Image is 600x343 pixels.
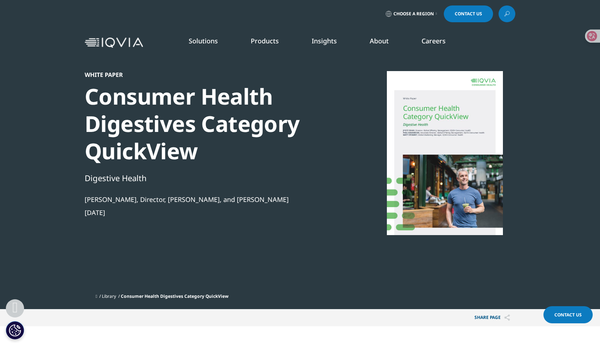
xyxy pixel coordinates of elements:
[85,71,335,78] div: White Paper
[146,26,515,60] nav: Primary
[370,36,389,45] a: About
[504,315,510,321] img: Share PAGE
[444,5,493,22] a: Contact Us
[393,11,434,17] span: Choose a Region
[469,309,515,326] p: Share PAGE
[554,312,582,318] span: Contact Us
[251,36,279,45] a: Products
[312,36,337,45] a: Insights
[85,195,335,204] div: [PERSON_NAME], Director, [PERSON_NAME], and [PERSON_NAME]
[121,293,228,299] span: Consumer Health Digestives Category QuickView
[469,309,515,326] button: Share PAGEShare PAGE
[543,306,593,323] a: Contact Us
[189,36,218,45] a: Solutions
[6,321,24,339] button: Cookie 设置
[422,36,446,45] a: Careers
[85,38,143,48] img: IQVIA Healthcare Information Technology and Pharma Clinical Research Company
[85,172,335,184] div: Digestive Health
[455,12,482,16] span: Contact Us
[102,293,116,299] a: Library
[85,208,335,217] div: [DATE]
[85,83,335,165] div: Consumer Health Digestives Category QuickView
